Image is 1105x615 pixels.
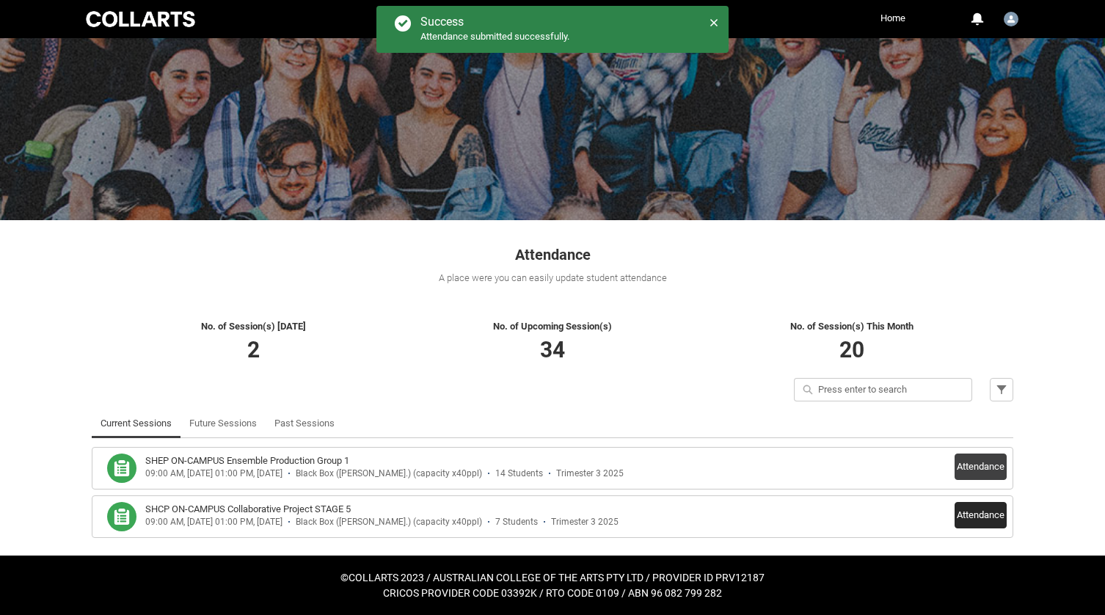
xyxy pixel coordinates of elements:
[839,337,864,363] span: 20
[145,517,282,528] div: 09:00 AM, [DATE] 01:00 PM, [DATE]
[515,246,591,263] span: Attendance
[296,517,482,528] div: Black Box ([PERSON_NAME].) (capacity x40ppl)
[790,321,913,332] span: No. of Session(s) This Month
[420,31,569,42] span: Attendance submitted successfully.
[189,409,257,438] a: Future Sessions
[540,337,565,363] span: 34
[145,502,351,517] h3: SHCP ON-CAMPUS Collaborative Project STAGE 5
[266,409,343,438] li: Past Sessions
[1004,12,1018,26] img: Emma.Valente
[877,7,909,29] a: Home
[495,517,538,528] div: 7 Students
[201,321,306,332] span: No. of Session(s) [DATE]
[296,468,482,479] div: Black Box ([PERSON_NAME].) (capacity x40ppl)
[101,409,172,438] a: Current Sessions
[495,468,543,479] div: 14 Students
[145,454,349,468] h3: SHEP ON-CAMPUS Ensemble Production Group 1
[92,409,180,438] li: Current Sessions
[92,271,1013,285] div: A place were you can easily update student attendance
[274,409,335,438] a: Past Sessions
[794,378,972,401] input: Press enter to search
[420,15,569,29] div: Success
[180,409,266,438] li: Future Sessions
[247,337,260,363] span: 2
[1000,6,1022,29] button: User Profile Emma.Valente
[145,468,282,479] div: 09:00 AM, [DATE] 01:00 PM, [DATE]
[493,321,612,332] span: No. of Upcoming Session(s)
[955,502,1007,528] button: Attendance
[990,378,1013,401] button: Filter
[955,454,1007,480] button: Attendance
[556,468,624,479] div: Trimester 3 2025
[551,517,619,528] div: Trimester 3 2025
